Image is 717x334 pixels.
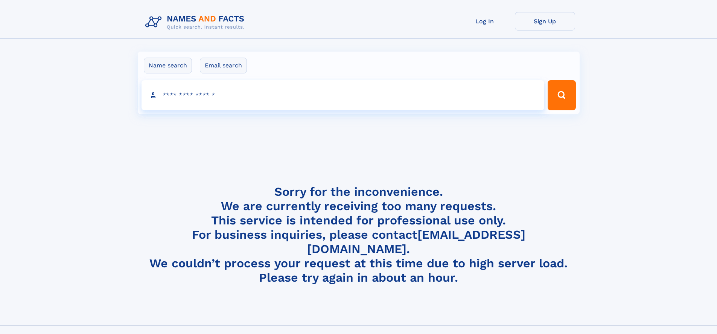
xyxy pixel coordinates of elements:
[455,12,515,31] a: Log In
[548,80,575,110] button: Search Button
[144,58,192,73] label: Name search
[307,227,525,256] a: [EMAIL_ADDRESS][DOMAIN_NAME]
[515,12,575,31] a: Sign Up
[142,80,545,110] input: search input
[142,185,575,285] h4: Sorry for the inconvenience. We are currently receiving too many requests. This service is intend...
[142,12,251,32] img: Logo Names and Facts
[200,58,247,73] label: Email search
